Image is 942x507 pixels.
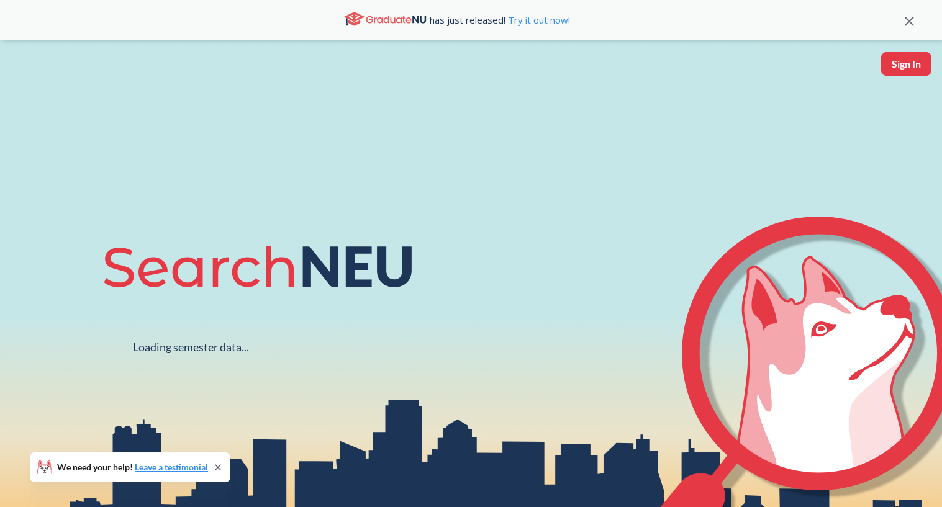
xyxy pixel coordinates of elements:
[57,463,208,472] span: We need your help!
[430,13,570,27] span: has just released!
[135,462,208,472] a: Leave a testimonial
[881,52,931,76] button: Sign In
[505,14,570,26] a: Try it out now!
[12,52,42,94] a: sandbox logo
[133,340,249,354] div: Loading semester data...
[12,52,42,90] img: sandbox logo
